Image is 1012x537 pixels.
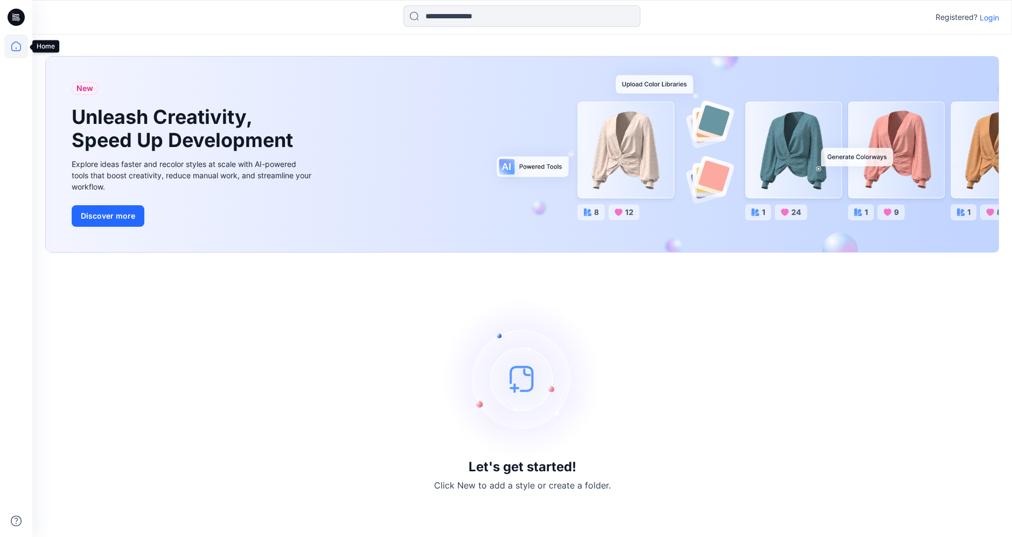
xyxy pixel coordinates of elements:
p: Click New to add a style or create a folder. [434,479,611,492]
button: Discover more [72,205,144,227]
h3: Let's get started! [469,459,576,475]
p: Registered? [936,11,978,24]
a: Discover more [72,205,314,227]
img: empty-state-image.svg [442,298,603,459]
div: Explore ideas faster and recolor styles at scale with AI-powered tools that boost creativity, red... [72,158,314,192]
span: New [76,82,93,95]
h1: Unleash Creativity, Speed Up Development [72,106,298,152]
p: Login [980,12,999,23]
